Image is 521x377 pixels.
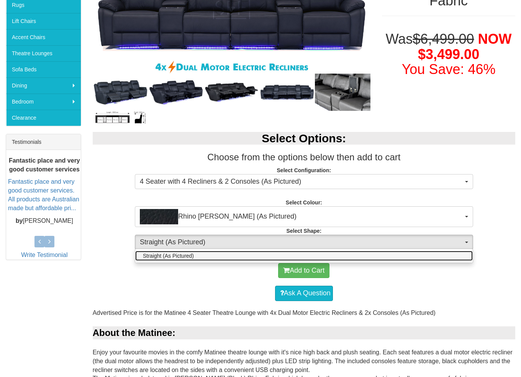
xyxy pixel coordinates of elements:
button: Straight (As Pictured) [135,235,473,250]
div: About the Matinee: [93,326,515,339]
span: Straight (As Pictured) [143,252,194,260]
button: Add to Cart [278,263,329,278]
a: Accent Chairs [6,29,81,45]
span: Straight (As Pictured) [140,237,463,247]
strong: Select Shape: [286,228,321,234]
strong: Select Colour: [286,199,322,206]
button: Rhino Jett (As Pictured)Rhino [PERSON_NAME] (As Pictured) [135,206,473,227]
h3: Choose from the options below then add to cart [93,152,515,162]
img: Rhino Jett (As Pictured) [140,209,178,224]
a: Dining [6,77,81,94]
h1: Was [382,31,515,77]
b: by [16,217,23,224]
del: $6,499.00 [413,31,474,47]
a: Lift Chairs [6,13,81,29]
p: [PERSON_NAME] [8,217,81,226]
b: Fantastic place and very good customer services [9,157,80,173]
a: Sofa Beds [6,61,81,77]
a: Ask A Question [275,286,333,301]
a: Bedroom [6,94,81,110]
span: Rhino [PERSON_NAME] (As Pictured) [140,209,463,224]
strong: Select Configuration: [277,167,331,173]
a: Write Testimonial [21,252,67,258]
a: Clearance [6,110,81,126]
a: Theatre Lounges [6,45,81,61]
div: Testimonials [6,134,81,150]
span: NOW $3,499.00 [418,31,512,62]
font: You Save: 46% [402,61,496,77]
button: 4 Seater with 4 Recliners & 2 Consoles (As Pictured) [135,174,473,189]
a: Fantastic place and very good customer services. All products are Australian made but affordable ... [8,178,79,211]
span: 4 Seater with 4 Recliners & 2 Consoles (As Pictured) [140,177,463,187]
b: Select Options: [262,132,346,145]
